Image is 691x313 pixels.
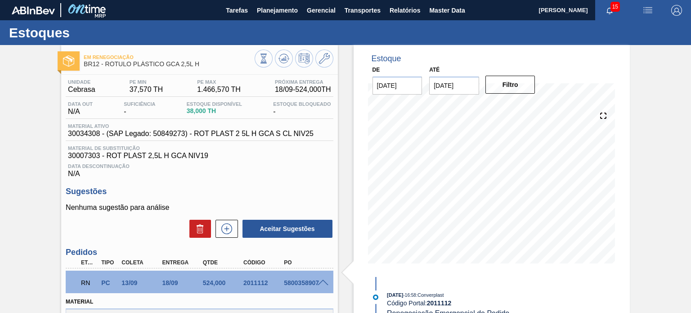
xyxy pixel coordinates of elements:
div: Excluir Sugestões [185,220,211,238]
img: Ícone [63,55,74,67]
div: Em renegociação [79,273,99,293]
div: Nova sugestão [211,220,238,238]
span: Em renegociação [84,54,254,60]
button: Visão Geral dos Estoques [255,50,273,68]
label: Material [66,299,93,305]
div: 2011112 [241,279,286,286]
span: Transportes [345,5,381,16]
span: 18/09 - 524,000 TH [275,86,331,94]
h3: Pedidos [66,248,333,257]
div: Coleta [119,259,164,266]
span: [DATE] [387,292,403,298]
img: userActions [642,5,653,16]
img: atual [373,295,378,300]
label: Até [429,67,440,73]
div: Código [241,259,286,266]
span: Estoque Disponível [187,101,242,107]
div: Aceitar Sugestões [238,219,333,239]
span: Data Descontinuação [68,163,331,169]
span: Master Data [429,5,465,16]
div: PO [282,259,326,266]
span: Cebrasa [68,86,95,94]
span: Suficiência [124,101,155,107]
button: Ir ao Master Data / Geral [315,50,333,68]
div: - [121,101,157,116]
div: 524,000 [201,279,245,286]
label: De [372,67,380,73]
img: TNhmsLtSVTkK8tSr43FrP2fwEKptu5GPRR3wAAAABJRU5ErkJggg== [12,6,55,14]
span: BR12 - RÓTULO PLÁSTICO GCA 2,5L H [84,61,254,68]
span: : Converplast [416,292,444,298]
h3: Sugestões [66,187,333,196]
div: Etapa [79,259,99,266]
div: Entrega [160,259,205,266]
span: - 16:58 [404,293,416,298]
div: N/A [66,101,95,116]
div: Qtde [201,259,245,266]
div: N/A [66,160,333,178]
h1: Estoques [9,27,169,38]
button: Filtro [485,76,535,94]
div: Código Portal: [387,299,601,307]
span: Gerencial [307,5,336,16]
span: Planejamento [257,5,298,16]
span: 38,000 TH [187,108,242,114]
span: Tarefas [226,5,248,16]
span: Data out [68,101,93,107]
input: dd/mm/yyyy [372,77,422,95]
span: 1.466,570 TH [197,86,241,94]
span: 37,570 TH [130,86,163,94]
button: Atualizar Gráfico [275,50,293,68]
span: 30034308 - (SAP Legado: 50849273) - ROT PLAST 2 5L H GCA S CL NIV25 [68,130,314,138]
span: Estoque Bloqueado [273,101,331,107]
span: Material ativo [68,123,314,129]
span: Unidade [68,79,95,85]
div: - [271,101,333,116]
button: Notificações [595,4,624,17]
p: RN [81,279,97,286]
div: Estoque [372,54,401,64]
span: 15 [610,2,620,12]
span: Próxima Entrega [275,79,331,85]
span: 30007303 - ROT PLAST 2,5L H GCA NIV19 [68,152,331,160]
span: Relatórios [390,5,420,16]
button: Aceitar Sugestões [242,220,332,238]
div: Tipo [99,259,119,266]
div: 5800358907 [282,279,326,286]
button: Programar Estoque [295,50,313,68]
strong: 2011112 [427,299,452,307]
span: PE MIN [130,79,163,85]
div: Pedido de Compra [99,279,119,286]
div: 13/09/2025 [119,279,164,286]
input: dd/mm/yyyy [429,77,479,95]
img: Logout [671,5,682,16]
span: PE MAX [197,79,241,85]
p: Nenhuma sugestão para análise [66,204,333,212]
span: Material de Substituição [68,145,331,151]
div: 18/09/2025 [160,279,205,286]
